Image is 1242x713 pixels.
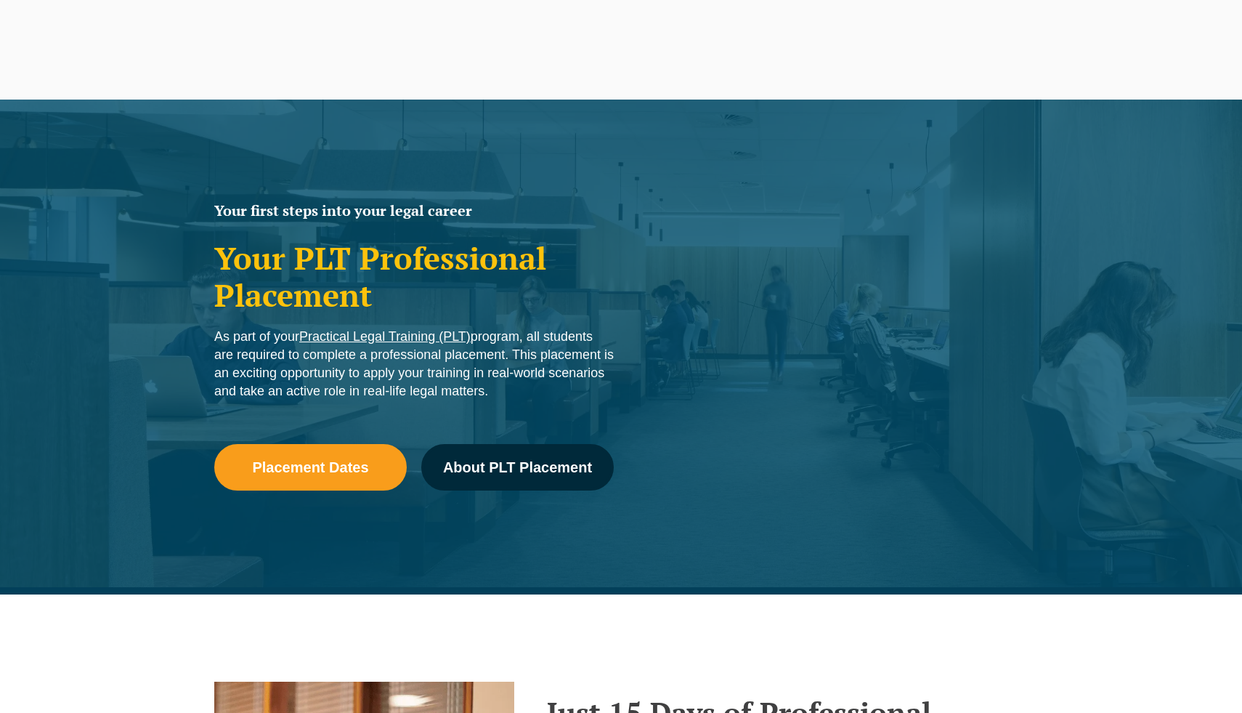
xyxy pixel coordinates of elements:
h1: Your PLT Professional Placement [214,240,614,313]
h2: Your first steps into your legal career [214,204,614,218]
span: About PLT Placement [443,460,592,475]
span: As part of your program, all students are required to complete a professional placement. This pla... [214,329,614,398]
a: Practical Legal Training (PLT) [299,329,471,344]
span: Placement Dates [252,460,368,475]
a: Placement Dates [214,444,407,491]
a: About PLT Placement [421,444,614,491]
